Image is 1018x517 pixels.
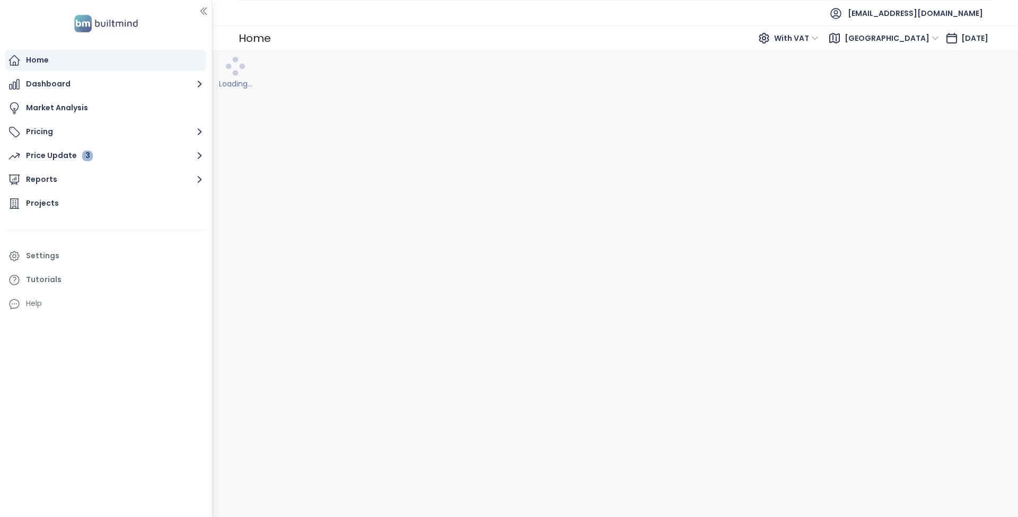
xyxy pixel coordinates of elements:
[26,297,42,310] div: Help
[26,197,59,210] div: Projects
[5,121,206,143] button: Pricing
[5,246,206,267] a: Settings
[848,1,983,26] span: [EMAIL_ADDRESS][DOMAIN_NAME]
[26,273,62,286] div: Tutorials
[5,50,206,71] a: Home
[26,249,59,262] div: Settings
[26,149,93,162] div: Price Update
[5,269,206,291] a: Tutorials
[26,54,49,67] div: Home
[26,101,88,115] div: Market Analysis
[845,30,939,46] span: Praha
[239,28,271,49] div: Home
[5,193,206,214] a: Projects
[774,30,819,46] span: With VAT
[82,151,93,161] div: 3
[961,33,988,43] span: [DATE]
[5,145,206,167] button: Price Update 3
[71,13,141,34] img: logo
[5,293,206,314] div: Help
[5,74,206,95] button: Dashboard
[5,98,206,119] a: Market Analysis
[5,169,206,190] button: Reports
[219,78,252,90] div: Loading...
